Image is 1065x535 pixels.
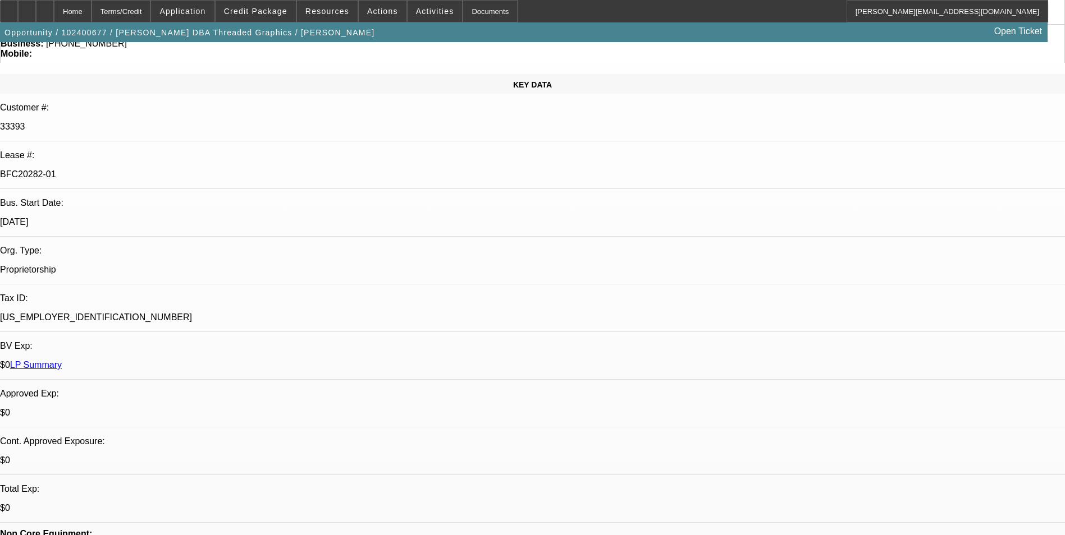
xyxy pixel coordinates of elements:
span: Resources [305,7,349,16]
button: Actions [359,1,406,22]
button: Application [151,1,214,22]
button: Resources [297,1,358,22]
button: Activities [408,1,463,22]
button: Credit Package [216,1,296,22]
strong: Mobile: [1,49,32,58]
span: Application [159,7,205,16]
a: LP Summary [10,360,62,370]
span: Opportunity / 102400677 / [PERSON_NAME] DBA Threaded Graphics / [PERSON_NAME] [4,28,374,37]
span: KEY DATA [513,80,552,89]
span: Credit Package [224,7,287,16]
span: Actions [367,7,398,16]
a: Open Ticket [990,22,1046,41]
span: Activities [416,7,454,16]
